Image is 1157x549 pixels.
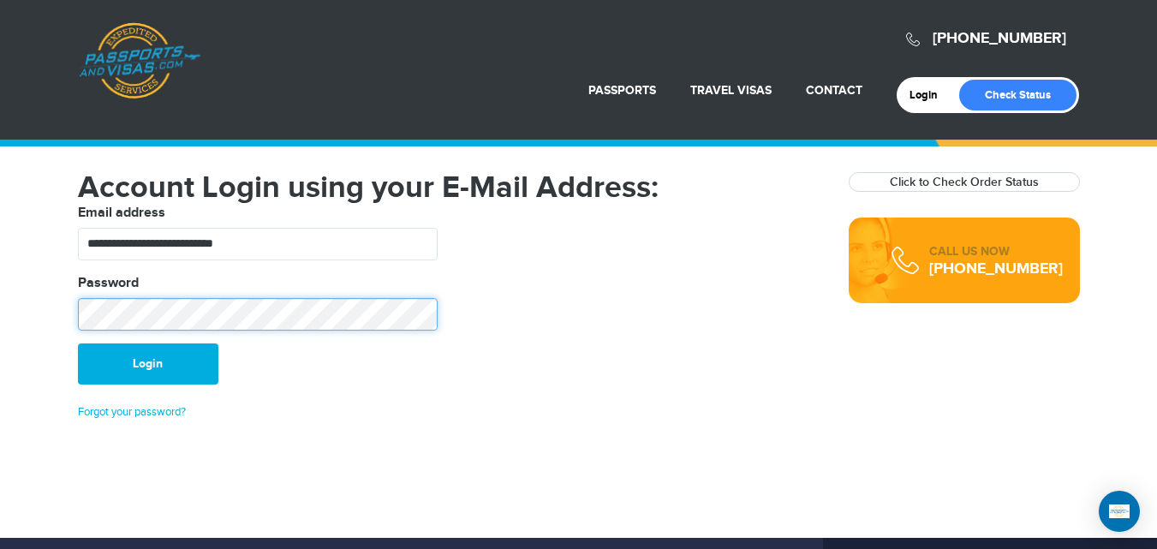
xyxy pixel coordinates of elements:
[959,80,1076,110] a: Check Status
[79,22,200,99] a: Passports & [DOMAIN_NAME]
[690,83,772,98] a: Travel Visas
[909,88,950,102] a: Login
[78,203,165,224] label: Email address
[933,29,1066,48] a: [PHONE_NUMBER]
[1099,491,1140,532] div: Open Intercom Messenger
[890,175,1039,189] a: Click to Check Order Status
[588,83,656,98] a: Passports
[78,405,186,419] a: Forgot your password?
[929,243,1063,260] div: CALL US NOW
[78,172,823,203] h1: Account Login using your E-Mail Address:
[929,260,1063,277] div: [PHONE_NUMBER]
[78,343,218,385] button: Login
[806,83,862,98] a: Contact
[78,273,139,294] label: Password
